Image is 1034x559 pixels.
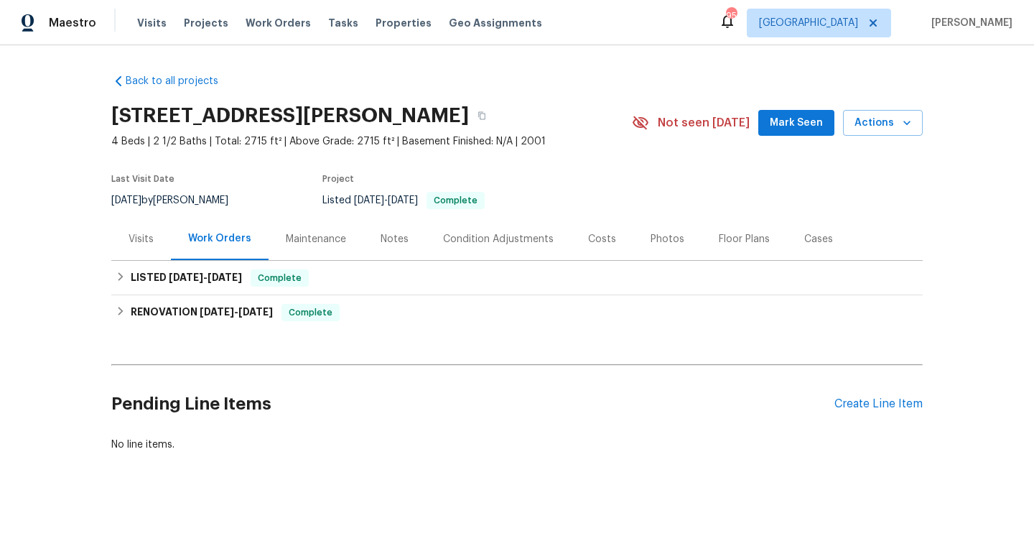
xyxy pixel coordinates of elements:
div: LISTED [DATE]-[DATE]Complete [111,261,923,295]
div: Floor Plans [719,232,770,246]
h6: RENOVATION [131,304,273,321]
div: Visits [129,232,154,246]
span: [DATE] [354,195,384,205]
span: Not seen [DATE] [658,116,750,130]
div: Condition Adjustments [443,232,554,246]
span: [DATE] [169,272,203,282]
span: [DATE] [200,307,234,317]
span: [PERSON_NAME] [926,16,1012,30]
div: by [PERSON_NAME] [111,192,246,209]
span: [DATE] [388,195,418,205]
div: RENOVATION [DATE]-[DATE]Complete [111,295,923,330]
div: Maintenance [286,232,346,246]
span: - [354,195,418,205]
span: [DATE] [238,307,273,317]
span: Mark Seen [770,114,823,132]
div: Create Line Item [834,397,923,411]
span: Listed [322,195,485,205]
span: [DATE] [111,195,141,205]
span: Visits [137,16,167,30]
span: Complete [428,196,483,205]
div: Costs [588,232,616,246]
span: Project [322,175,354,183]
span: 4 Beds | 2 1/2 Baths | Total: 2715 ft² | Above Grade: 2715 ft² | Basement Finished: N/A | 2001 [111,134,632,149]
div: Work Orders [188,231,251,246]
span: - [169,272,242,282]
span: - [200,307,273,317]
span: Last Visit Date [111,175,174,183]
h2: Pending Line Items [111,371,834,438]
span: Work Orders [246,16,311,30]
span: Complete [252,271,307,285]
span: [GEOGRAPHIC_DATA] [759,16,858,30]
div: Notes [381,232,409,246]
span: Properties [376,16,432,30]
span: Actions [854,114,911,132]
div: Photos [651,232,684,246]
button: Actions [843,110,923,137]
div: 95 [726,9,736,23]
span: Maestro [49,16,96,30]
span: Complete [283,305,338,320]
button: Copy Address [469,103,495,129]
a: Back to all projects [111,74,249,88]
div: No line items. [111,438,923,452]
button: Mark Seen [758,110,834,137]
h2: [STREET_ADDRESS][PERSON_NAME] [111,108,469,123]
span: Geo Assignments [449,16,542,30]
h6: LISTED [131,269,242,287]
span: Tasks [328,18,358,28]
div: Cases [804,232,833,246]
span: Projects [184,16,228,30]
span: [DATE] [208,272,242,282]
